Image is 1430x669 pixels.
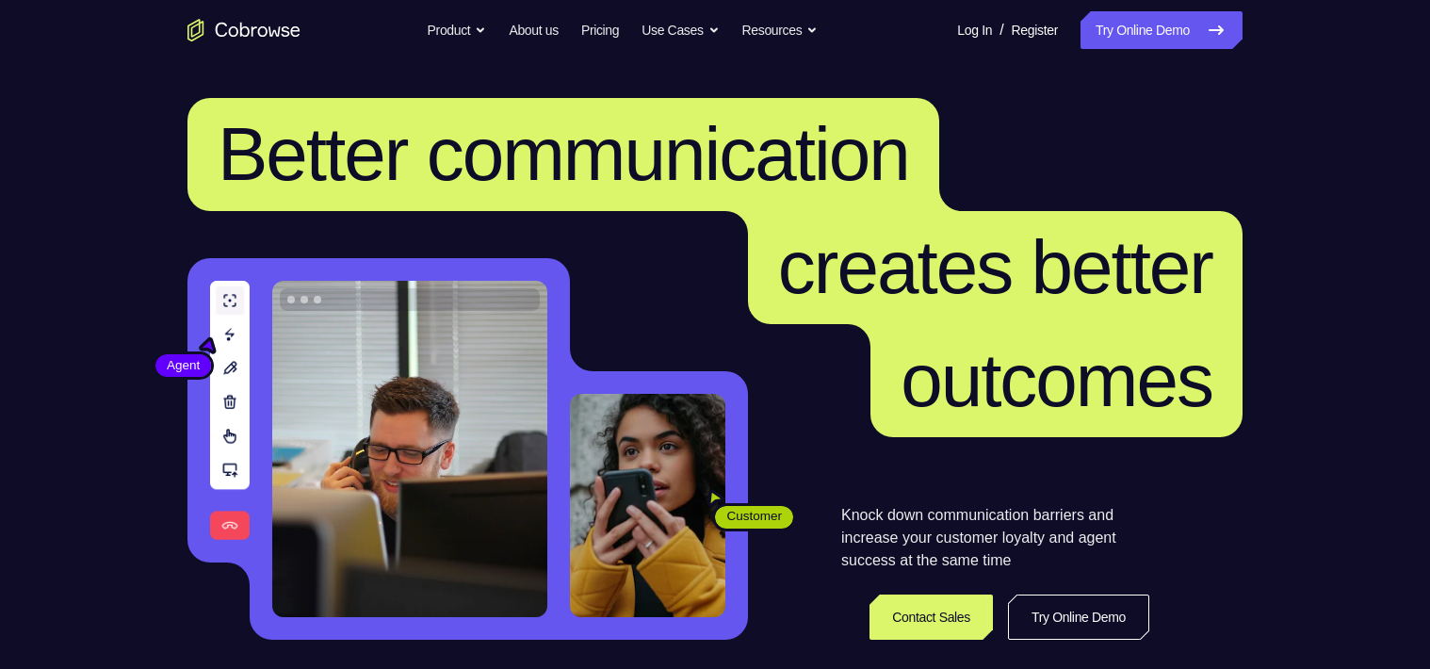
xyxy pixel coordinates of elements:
button: Product [428,11,487,49]
img: A customer holding their phone [570,394,725,617]
button: Use Cases [642,11,719,49]
span: outcomes [901,338,1212,422]
a: Go to the home page [187,19,301,41]
p: Knock down communication barriers and increase your customer loyalty and agent success at the sam... [841,504,1149,572]
a: Contact Sales [869,595,993,640]
span: creates better [778,225,1212,309]
a: Try Online Demo [1008,595,1149,640]
a: Pricing [581,11,619,49]
span: Better communication [218,112,909,196]
a: About us [509,11,558,49]
span: / [999,19,1003,41]
a: Try Online Demo [1081,11,1243,49]
button: Resources [742,11,819,49]
a: Log In [957,11,992,49]
a: Register [1012,11,1058,49]
img: A customer support agent talking on the phone [272,281,547,617]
